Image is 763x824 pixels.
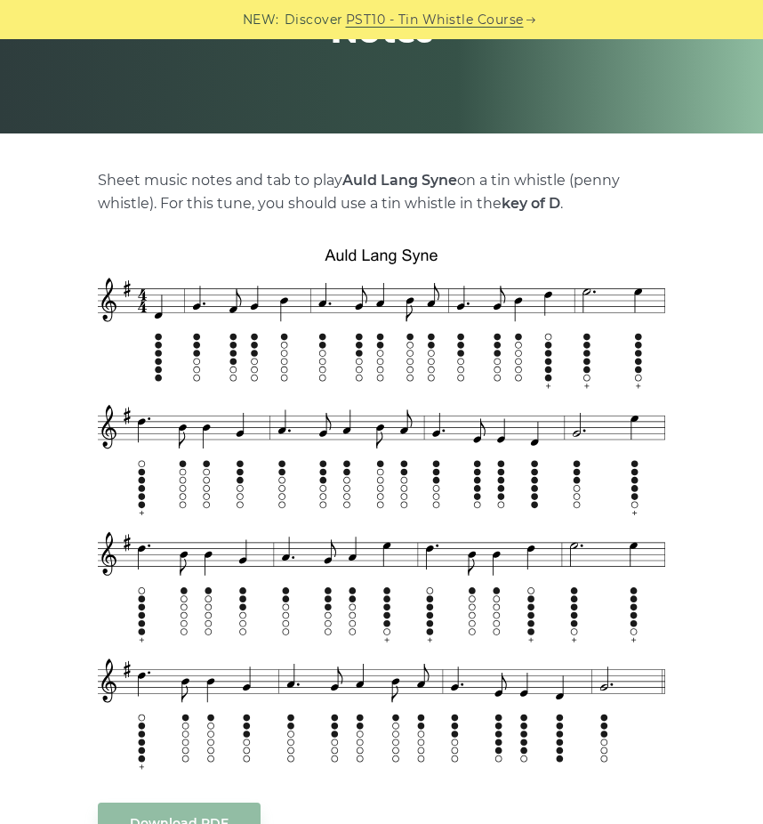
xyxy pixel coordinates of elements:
strong: key of D [502,195,560,212]
strong: Auld Lang Syne [342,172,457,189]
a: PST10 - Tin Whistle Course [346,10,524,30]
span: NEW: [243,10,279,30]
img: Auld Lang Syne Tin Whistle Tab & Sheet Music [98,242,665,776]
p: Sheet music notes and tab to play on a tin whistle (penny whistle). For this tune, you should use... [98,169,665,215]
span: Discover [285,10,343,30]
